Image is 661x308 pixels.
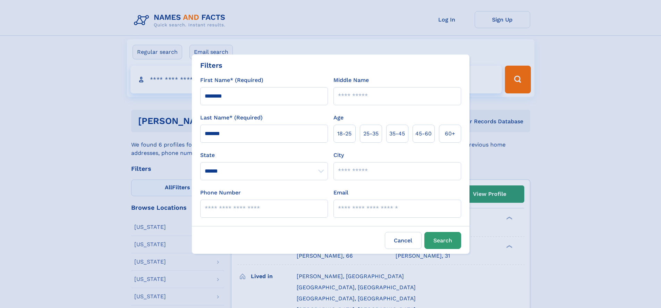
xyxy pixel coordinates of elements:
span: 25‑35 [363,130,379,138]
div: Filters [200,60,222,70]
span: 45‑60 [415,130,432,138]
label: City [333,151,344,159]
span: 35‑45 [389,130,405,138]
label: Middle Name [333,76,369,84]
label: Last Name* (Required) [200,114,263,122]
label: State [200,151,328,159]
button: Search [424,232,461,249]
label: Cancel [385,232,422,249]
label: First Name* (Required) [200,76,263,84]
label: Age [333,114,344,122]
label: Email [333,189,348,197]
label: Phone Number [200,189,241,197]
span: 60+ [445,130,455,138]
span: 18‑25 [337,130,351,138]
